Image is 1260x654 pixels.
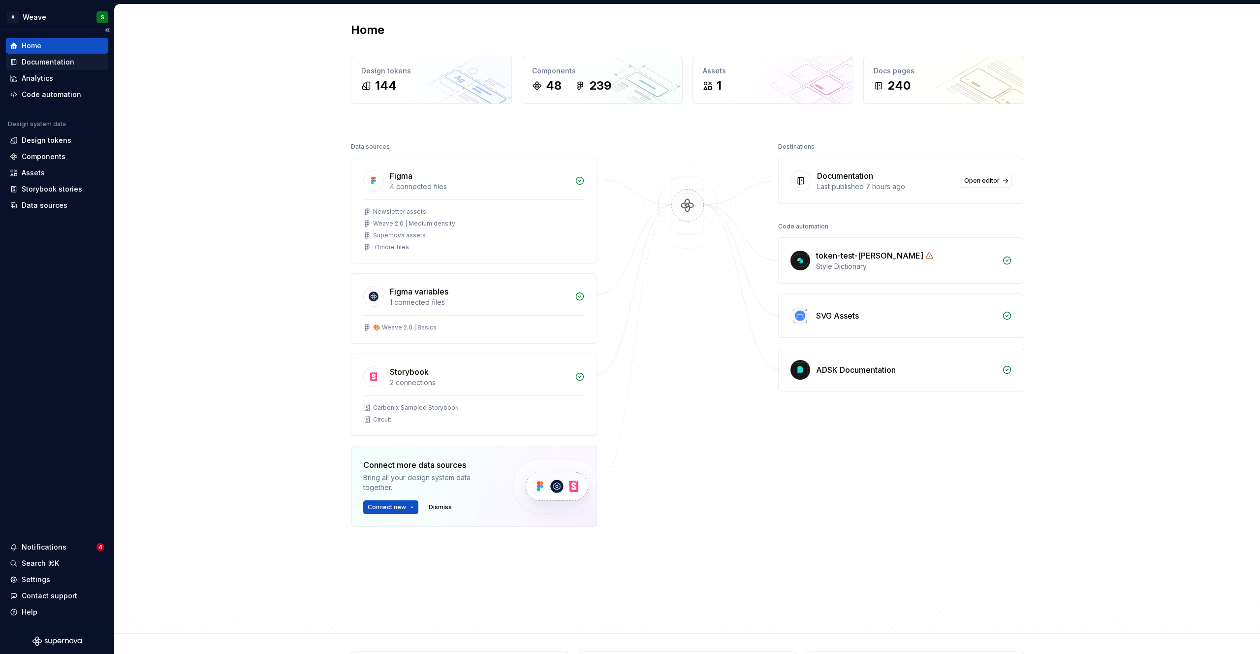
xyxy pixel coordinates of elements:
[6,588,108,604] button: Contact support
[6,38,108,54] a: Home
[373,220,455,228] div: Weave 2.0 | Medium density
[390,170,412,182] div: Figma
[22,41,41,51] div: Home
[390,378,569,388] div: 2 connections
[351,273,597,344] a: Figma variables1 connected files🎨 Weave 2.0 | Basics
[964,177,1000,185] span: Open editor
[22,135,71,145] div: Design tokens
[7,11,19,23] div: A
[816,250,923,262] div: token-test-[PERSON_NAME]
[6,197,108,213] a: Data sources
[22,152,65,162] div: Components
[817,182,954,192] div: Last published 7 hours ago
[390,297,569,307] div: 1 connected files
[368,503,406,511] span: Connect new
[351,354,597,436] a: Storybook2 connectionsCarbonix Sampled StorybookCircuit
[522,56,683,104] a: Components48239
[6,181,108,197] a: Storybook stories
[6,165,108,181] a: Assets
[363,473,496,492] div: Bring all your design system data together.
[22,57,74,67] div: Documentation
[22,184,82,194] div: Storybook stories
[96,543,104,551] span: 4
[817,170,873,182] div: Documentation
[887,78,911,94] div: 240
[6,539,108,555] button: Notifications4
[22,558,59,568] div: Search ⌘K
[351,22,384,38] h2: Home
[22,168,45,178] div: Assets
[22,607,37,617] div: Help
[373,416,391,424] div: Circuit
[22,200,67,210] div: Data sources
[351,56,512,104] a: Design tokens144
[424,500,456,514] button: Dismiss
[23,12,46,22] div: Weave
[816,262,996,271] div: Style Dictionary
[6,54,108,70] a: Documentation
[8,120,66,128] div: Design system data
[375,78,397,94] div: 144
[778,220,828,233] div: Code automation
[6,556,108,571] button: Search ⌘K
[778,140,815,154] div: Destinations
[6,604,108,620] button: Help
[589,78,611,94] div: 239
[390,182,569,192] div: 4 connected files
[22,542,66,552] div: Notifications
[361,66,502,76] div: Design tokens
[373,208,426,216] div: Newsletter assets
[101,13,104,21] div: S
[6,572,108,588] a: Settings
[351,158,597,263] a: Figma4 connected filesNewsletter assetsWeave 2.0 | Medium densitySupernova assets+1more files
[6,70,108,86] a: Analytics
[390,366,429,378] div: Storybook
[6,132,108,148] a: Design tokens
[351,140,390,154] div: Data sources
[373,243,409,251] div: + 1 more files
[373,231,426,239] div: Supernova assets
[373,324,437,331] div: 🎨 Weave 2.0 | Basics
[546,78,562,94] div: 48
[693,56,853,104] a: Assets1
[390,286,448,297] div: Figma variables
[363,459,496,471] div: Connect more data sources
[863,56,1024,104] a: Docs pages240
[363,500,418,514] button: Connect new
[960,174,1012,188] a: Open editor
[22,73,53,83] div: Analytics
[429,503,452,511] span: Dismiss
[816,310,859,322] div: SVG Assets
[6,87,108,102] a: Code automation
[2,6,112,28] button: AWeaveS
[22,591,77,601] div: Contact support
[532,66,672,76] div: Components
[6,149,108,164] a: Components
[717,78,722,94] div: 1
[816,364,896,376] div: ADSK Documentation
[373,404,459,412] div: Carbonix Sampled Storybook
[874,66,1014,76] div: Docs pages
[703,66,843,76] div: Assets
[32,636,82,646] svg: Supernova Logo
[22,575,50,585] div: Settings
[22,90,81,99] div: Code automation
[100,23,114,37] button: Collapse sidebar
